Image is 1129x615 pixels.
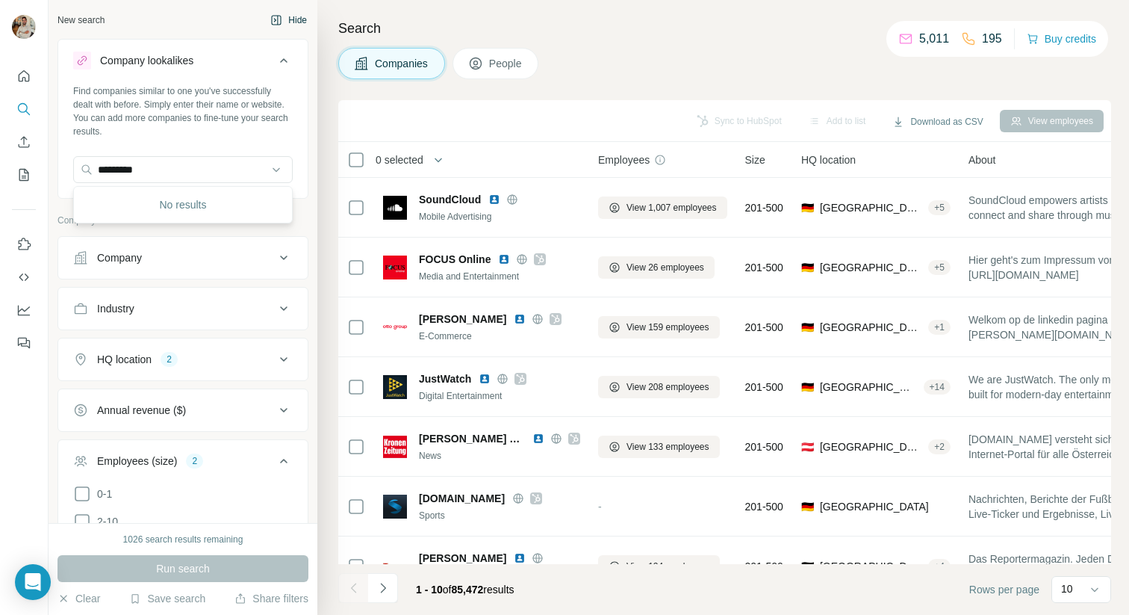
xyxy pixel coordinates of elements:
[100,53,193,68] div: Company lookalikes
[419,551,506,566] span: [PERSON_NAME]
[919,30,949,48] p: 5,011
[745,499,783,514] span: 201-500
[12,96,36,123] button: Search
[626,560,709,573] span: View 134 employees
[820,200,922,215] span: [GEOGRAPHIC_DATA], [GEOGRAPHIC_DATA]|[GEOGRAPHIC_DATA]
[598,197,727,219] button: View 1,007 employees
[97,301,134,316] div: Industry
[97,352,152,367] div: HQ location
[489,56,523,71] span: People
[383,256,407,279] img: Logo of FOCUS Online
[745,559,783,574] span: 201-500
[801,200,814,215] span: 🇩🇪
[820,499,929,514] span: [GEOGRAPHIC_DATA]
[928,321,951,334] div: + 1
[598,152,650,167] span: Employees
[186,454,203,468] div: 2
[383,495,407,519] img: Logo of sportschau.de
[383,325,407,330] img: Logo of Otto
[532,433,544,445] img: LinkedIn logo
[58,240,308,276] button: Company
[598,256,715,279] button: View 26 employees
[12,161,36,188] button: My lists
[443,584,452,596] span: of
[419,270,580,283] div: Media and Entertainment
[97,250,142,265] div: Company
[801,320,814,335] span: 🇩🇪
[12,15,36,39] img: Avatar
[12,63,36,90] button: Quick start
[498,253,510,265] img: LinkedIn logo
[928,261,951,274] div: + 5
[745,380,783,395] span: 201-500
[77,190,289,220] div: No results
[626,321,709,334] span: View 159 employees
[1027,28,1096,49] button: Buy credits
[598,436,720,458] button: View 133 employees
[924,380,951,394] div: + 14
[57,13,105,27] div: New search
[12,264,36,291] button: Use Surfe API
[801,499,814,514] span: 🇩🇪
[820,559,922,574] span: [GEOGRAPHIC_DATA], [GEOGRAPHIC_DATA]
[383,196,407,220] img: Logo of SoundCloud
[419,371,471,386] span: JustWatch
[97,403,186,418] div: Annual revenue ($)
[419,491,505,506] span: [DOMAIN_NAME]
[801,152,856,167] span: HQ location
[514,552,526,564] img: LinkedIn logo
[58,43,308,84] button: Company lookalikes
[598,501,602,513] span: -
[15,564,51,600] div: Open Intercom Messenger
[488,194,500,205] img: LinkedIn logo
[745,152,765,167] span: Size
[123,533,243,546] div: 1026 search results remaining
[161,353,178,366] div: 2
[234,591,308,606] button: Share filters
[376,152,423,167] span: 0 selected
[1061,581,1073,596] p: 10
[626,261,704,274] span: View 26 employees
[419,389,580,403] div: Digital Entertainment
[416,584,514,596] span: results
[928,440,951,454] div: + 2
[91,486,112,501] span: 0-1
[419,509,580,522] div: Sports
[626,201,717,214] span: View 1,007 employees
[129,591,205,606] button: Save search
[419,192,481,207] span: SoundCloud
[820,260,922,275] span: [GEOGRAPHIC_DATA], [GEOGRAPHIC_DATA]
[73,84,293,138] div: Find companies similar to one you've successfully dealt with before. Simply enter their name or w...
[598,555,720,578] button: View 134 employees
[419,210,580,223] div: Mobile Advertising
[820,439,922,454] span: [GEOGRAPHIC_DATA], [GEOGRAPHIC_DATA]
[383,435,407,459] img: Logo of Kronen Zeitung
[598,376,720,398] button: View 208 employees
[12,297,36,324] button: Dashboard
[338,18,1111,39] h4: Search
[882,111,993,133] button: Download as CSV
[452,584,484,596] span: 85,472
[12,231,36,258] button: Use Surfe on LinkedIn
[626,440,709,454] span: View 133 employees
[479,373,491,385] img: LinkedIn logo
[801,380,814,395] span: 🇩🇪
[820,320,922,335] span: [GEOGRAPHIC_DATA], [GEOGRAPHIC_DATA]|[GEOGRAPHIC_DATA], Freie und Hansestadt
[416,584,443,596] span: 1 - 10
[58,392,308,428] button: Annual revenue ($)
[745,320,783,335] span: 201-500
[383,375,407,399] img: Logo of JustWatch
[969,582,1039,597] span: Rows per page
[745,439,783,454] span: 201-500
[801,439,814,454] span: 🇦🇹
[982,30,1002,48] p: 195
[626,380,709,394] span: View 208 employees
[801,559,814,574] span: 🇩🇪
[12,330,36,356] button: Feedback
[375,56,429,71] span: Companies
[97,454,177,469] div: Employees (size)
[820,380,918,395] span: [GEOGRAPHIC_DATA], [GEOGRAPHIC_DATA]
[514,313,526,325] img: LinkedIn logo
[801,260,814,275] span: 🇩🇪
[745,260,783,275] span: 201-500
